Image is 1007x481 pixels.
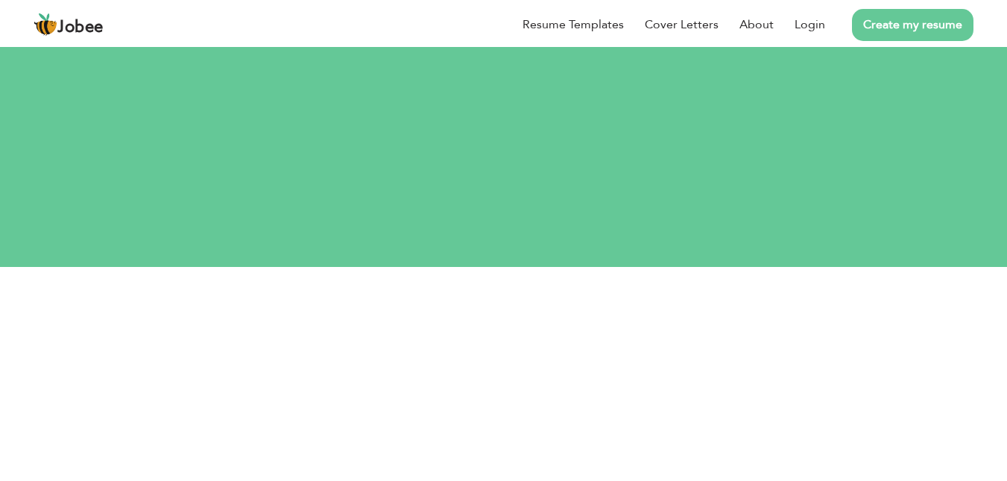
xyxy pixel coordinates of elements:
[34,13,104,37] a: Jobee
[795,16,825,34] a: Login
[645,16,719,34] a: Cover Letters
[523,16,624,34] a: Resume Templates
[852,9,973,41] a: Create my resume
[34,13,57,37] img: jobee.io
[57,19,104,36] span: Jobee
[739,16,774,34] a: About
